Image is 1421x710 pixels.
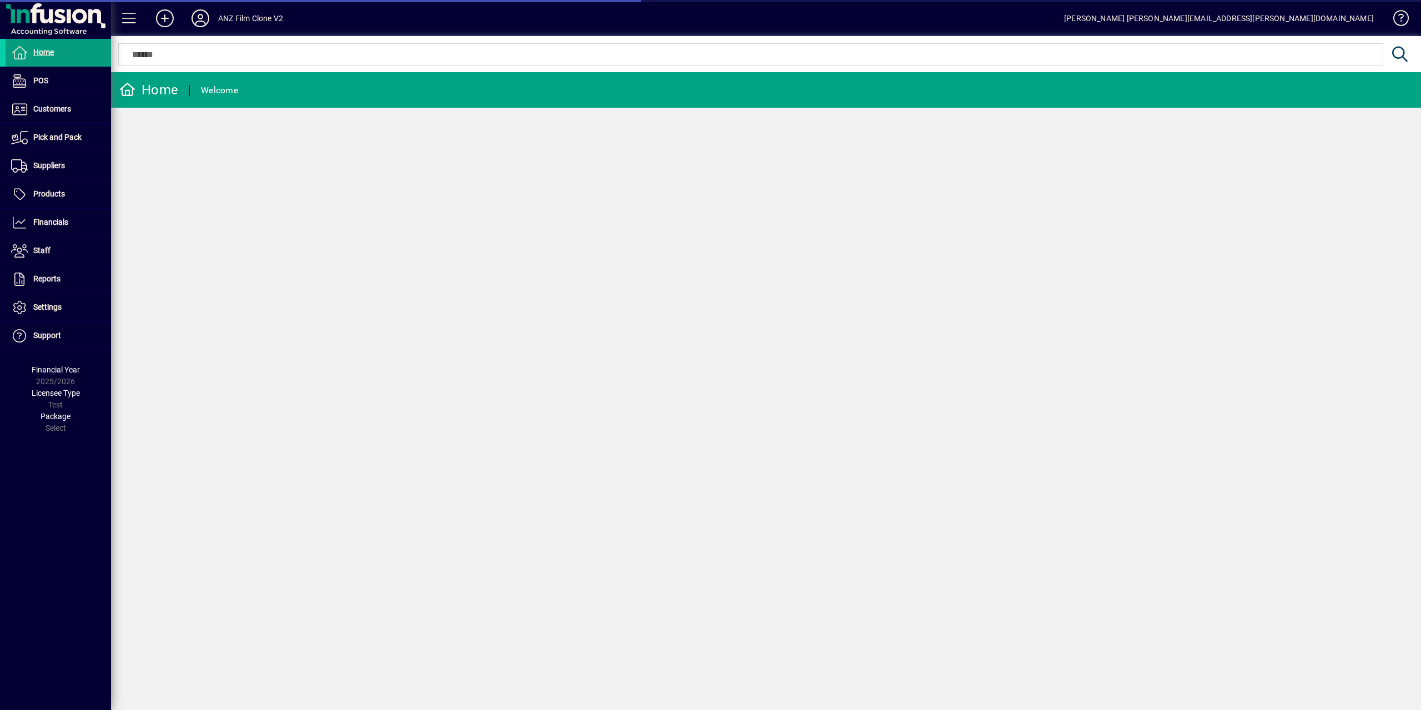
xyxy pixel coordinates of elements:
[6,237,111,265] a: Staff
[6,124,111,152] a: Pick and Pack
[6,180,111,208] a: Products
[33,76,48,85] span: POS
[6,67,111,95] a: POS
[6,265,111,293] a: Reports
[6,95,111,123] a: Customers
[6,294,111,321] a: Settings
[33,246,51,255] span: Staff
[119,81,178,99] div: Home
[6,322,111,350] a: Support
[33,104,71,113] span: Customers
[1385,2,1407,38] a: Knowledge Base
[33,274,61,283] span: Reports
[33,48,54,57] span: Home
[147,8,183,28] button: Add
[183,8,218,28] button: Profile
[1064,9,1374,27] div: [PERSON_NAME] [PERSON_NAME][EMAIL_ADDRESS][PERSON_NAME][DOMAIN_NAME]
[33,161,65,170] span: Suppliers
[33,303,62,311] span: Settings
[33,218,68,226] span: Financials
[201,82,238,99] div: Welcome
[218,9,283,27] div: ANZ Film Clone V2
[33,331,61,340] span: Support
[41,412,70,421] span: Package
[6,209,111,236] a: Financials
[32,389,80,397] span: Licensee Type
[33,189,65,198] span: Products
[6,152,111,180] a: Suppliers
[33,133,82,142] span: Pick and Pack
[32,365,80,374] span: Financial Year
